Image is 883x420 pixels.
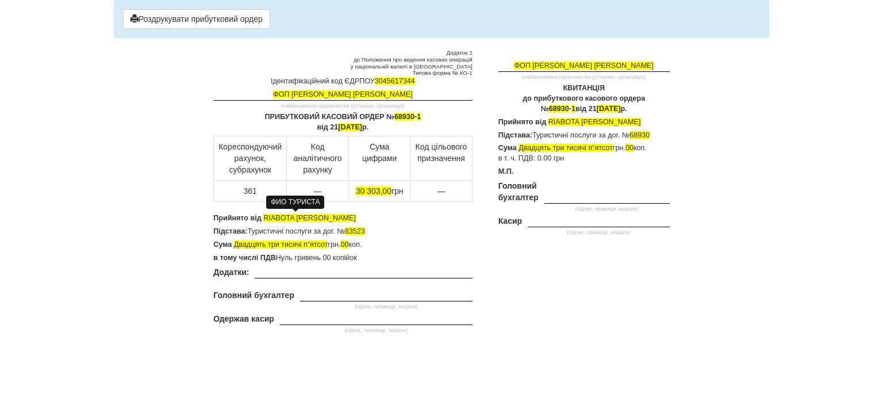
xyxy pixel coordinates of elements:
[273,90,413,98] span: ФОП [PERSON_NAME] [PERSON_NAME]
[549,105,569,113] span: 68930
[213,253,472,264] p: Нуль гривень 00 копійок
[498,118,547,126] b: Прийнято від
[213,240,472,250] p: грн. коп.
[214,180,287,201] td: 361
[375,77,415,85] span: 3045617344
[498,167,514,175] b: М.П.
[340,240,348,249] span: 00
[498,143,670,164] p: грн. коп. в т. ч. ПДВ: 0.00 грн
[280,327,473,334] small: (підпис, прізвище, ініціали)
[213,214,262,222] b: Прийнято від
[498,131,532,139] b: Підстава:
[213,313,280,337] th: Одержав касир
[498,180,544,215] th: Головний бухгалтер
[213,254,276,262] b: в тому числі ПДВ
[410,180,472,201] td: —
[528,230,670,236] small: (підпис, прізвище, ініціали)
[410,136,472,180] td: Код цільового призначення
[597,105,621,113] span: [DATE]
[514,62,654,70] span: ФОП [PERSON_NAME] [PERSON_NAME]
[123,9,270,29] button: Роздрукувати прибутковий ордер
[571,105,575,113] span: 1
[345,227,365,235] span: 83523
[498,131,670,141] p: Туристичні послуги за дог. №
[417,113,421,121] span: 1
[213,49,472,77] small: Додаток 2 до Положення про ведення касових операцій у національній валюті в [GEOGRAPHIC_DATA] Тип...
[338,123,362,131] span: [DATE]
[356,186,391,196] span: 30 303,00
[348,180,410,201] td: грн
[213,112,472,133] p: ПРИБУТКОВИЙ КАСОВИЙ ОРДЕР № - від 21 р.
[266,196,324,209] div: ФИО ТУРИСТА
[498,144,517,152] b: Сума
[213,266,255,290] th: Додатки:
[625,144,634,152] span: 00
[214,136,287,180] td: Кореспондуючий рахунок, субрахунок
[213,240,232,249] b: Сума
[629,131,650,139] span: 68930
[213,227,472,237] p: Туристичні послуги за дог. №
[213,227,247,235] b: Підстава:
[287,136,349,180] td: Код аналітичного рахунку
[498,215,528,239] th: Касир
[544,206,670,212] small: (підпис, прізвище, ініціали)
[287,180,349,201] td: —
[213,103,472,109] small: (найменування підприємства (установи, організації))
[263,214,356,222] span: RIABOTA [PERSON_NAME]
[234,240,328,249] span: Двадцять три тисячі пʼятсот
[548,118,641,126] span: RIABOTA [PERSON_NAME]
[300,304,473,310] small: (підпис, прізвище, ініціали)
[213,77,472,87] p: Ідентифікаційний код ЄДРПОУ
[498,74,670,81] small: (найменування підприємства (установи, організації))
[213,289,300,313] th: Головний бухгалтер
[498,83,670,114] p: КВИТАНЦІЯ до прибуткового касового ордера № - від 21 р.
[519,144,613,152] span: Двадцять три тисячі пʼятсот
[348,136,410,180] td: Сума цифрами
[394,113,414,121] span: 68930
